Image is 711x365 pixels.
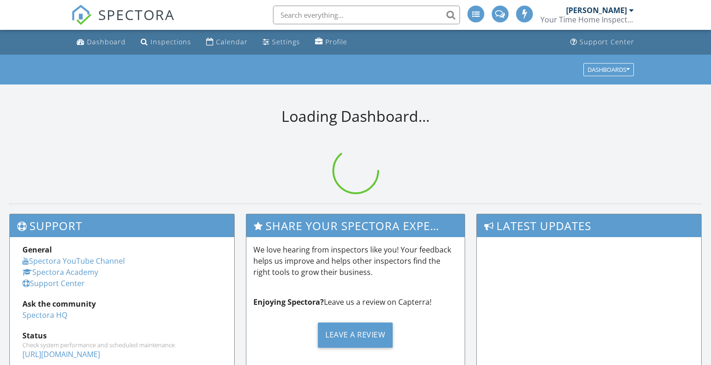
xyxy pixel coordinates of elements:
div: Dashboards [588,66,630,73]
a: Inspections [137,34,195,51]
img: The Best Home Inspection Software - Spectora [71,5,92,25]
a: Spectora Academy [22,267,98,277]
a: Support Center [22,278,85,288]
button: Dashboards [583,63,634,76]
a: Spectora HQ [22,310,67,320]
h3: Latest Updates [477,214,701,237]
div: Dashboard [87,37,126,46]
div: Status [22,330,222,341]
div: Inspections [151,37,191,46]
a: SPECTORA [71,13,175,32]
a: Spectora YouTube Channel [22,256,125,266]
strong: Enjoying Spectora? [253,297,324,307]
div: Your Time Home Inspections [540,15,634,24]
a: Profile [311,34,351,51]
a: [URL][DOMAIN_NAME] [22,349,100,359]
strong: General [22,245,52,255]
a: Leave a Review [253,315,458,355]
input: Search everything... [273,6,460,24]
div: Profile [325,37,347,46]
a: Support Center [567,34,638,51]
div: Support Center [580,37,634,46]
h3: Share Your Spectora Experience [246,214,465,237]
a: Calendar [202,34,251,51]
span: SPECTORA [98,5,175,24]
div: Check system performance and scheduled maintenance. [22,341,222,349]
div: Calendar [216,37,248,46]
div: Ask the community [22,298,222,309]
p: Leave us a review on Capterra! [253,296,458,308]
div: Leave a Review [318,323,393,348]
h3: Support [10,214,234,237]
div: [PERSON_NAME] [566,6,627,15]
div: Settings [272,37,300,46]
p: We love hearing from inspectors like you! Your feedback helps us improve and helps other inspecto... [253,244,458,278]
a: Settings [259,34,304,51]
a: Dashboard [73,34,129,51]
